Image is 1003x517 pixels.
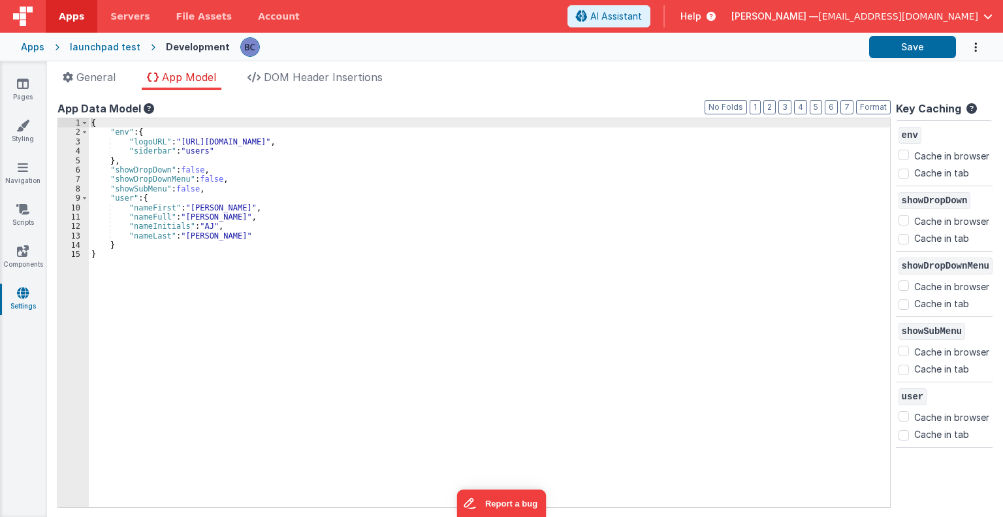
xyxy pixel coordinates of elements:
[58,118,89,127] div: 1
[899,323,965,340] span: showSubMenu
[58,175,89,184] div: 7
[914,231,969,245] label: Cache in tab
[750,100,761,114] button: 1
[58,184,89,193] div: 8
[899,388,927,405] span: user
[856,100,891,114] button: Format
[58,193,89,203] div: 9
[76,71,116,84] span: General
[58,156,89,165] div: 5
[58,146,89,156] div: 4
[896,103,961,115] h4: Key Caching
[914,212,989,228] label: Cache in browser
[914,427,969,441] label: Cache in tab
[58,127,89,137] div: 2
[57,101,891,116] div: App Data Model
[70,41,140,54] div: launchpad test
[176,10,232,23] span: File Assets
[58,137,89,146] div: 3
[914,409,989,424] label: Cache in browser
[110,10,150,23] span: Servers
[731,10,993,23] button: [PERSON_NAME] — [EMAIL_ADDRESS][DOMAIN_NAME]
[778,100,791,114] button: 3
[58,203,89,212] div: 10
[58,212,89,222] div: 11
[818,10,978,23] span: [EMAIL_ADDRESS][DOMAIN_NAME]
[58,250,89,259] div: 15
[869,36,956,58] button: Save
[58,222,89,231] div: 12
[914,147,989,163] label: Cache in browser
[914,166,969,180] label: Cache in tab
[58,241,89,250] div: 14
[241,38,259,56] img: 178831b925e1d191091bdd3f12a9f5dd
[162,71,216,84] span: App Model
[58,165,89,175] div: 6
[731,10,818,23] span: [PERSON_NAME] —
[457,490,547,517] iframe: Marker.io feedback button
[914,362,969,376] label: Cache in tab
[810,100,822,114] button: 5
[21,41,44,54] div: Apps
[914,278,989,293] label: Cache in browser
[264,71,383,84] span: DOM Header Insertions
[705,100,747,114] button: No Folds
[590,10,642,23] span: AI Assistant
[763,100,776,114] button: 2
[59,10,84,23] span: Apps
[794,100,807,114] button: 4
[825,100,838,114] button: 6
[914,297,969,310] label: Cache in tab
[680,10,701,23] span: Help
[58,231,89,241] div: 13
[956,34,982,61] button: Options
[899,192,971,209] span: showDropDown
[899,127,921,144] span: env
[899,258,993,275] span: showDropDownMenu
[840,100,853,114] button: 7
[567,5,650,27] button: AI Assistant
[166,41,230,54] div: Development
[914,343,989,359] label: Cache in browser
